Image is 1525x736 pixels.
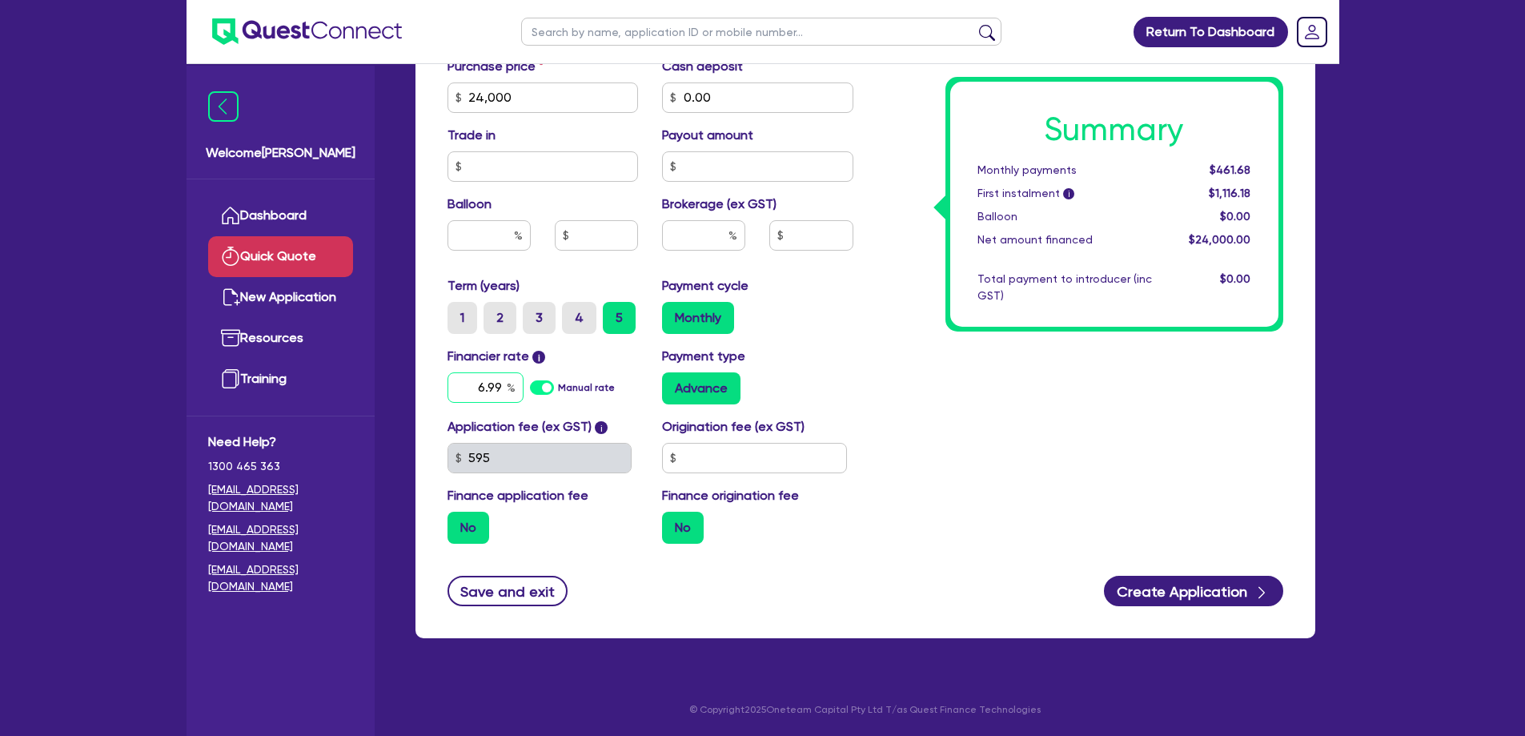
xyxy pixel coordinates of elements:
a: Dropdown toggle [1291,11,1333,53]
span: 1300 465 363 [208,458,353,475]
span: $0.00 [1220,272,1250,285]
label: Purchase price [447,57,544,76]
div: Net amount financed [965,231,1164,248]
div: Balloon [965,208,1164,225]
label: No [447,512,489,544]
button: Create Application [1104,576,1283,606]
label: Payout amount [662,126,753,145]
a: Resources [208,318,353,359]
a: [EMAIL_ADDRESS][DOMAIN_NAME] [208,561,353,595]
img: icon-menu-close [208,91,239,122]
button: Save and exit [447,576,568,606]
label: 5 [603,302,636,334]
span: Need Help? [208,432,353,452]
label: Term (years) [447,276,520,296]
label: Payment cycle [662,276,748,296]
img: new-application [221,288,240,307]
a: [EMAIL_ADDRESS][DOMAIN_NAME] [208,481,353,515]
label: 3 [523,302,556,334]
label: Origination fee (ex GST) [662,417,805,436]
label: Finance application fee [447,486,588,505]
p: © Copyright 2025 Oneteam Capital Pty Ltd T/as Quest Finance Technologies [404,702,1326,717]
label: Finance origination fee [662,486,799,505]
a: Dashboard [208,195,353,236]
label: 1 [447,302,477,334]
div: Monthly payments [965,162,1164,179]
label: Advance [662,372,740,404]
a: [EMAIL_ADDRESS][DOMAIN_NAME] [208,521,353,555]
label: Cash deposit [662,57,743,76]
h1: Summary [977,111,1251,149]
span: $24,000.00 [1189,233,1250,246]
label: No [662,512,704,544]
input: Search by name, application ID or mobile number... [521,18,1001,46]
span: i [1063,189,1074,200]
a: Quick Quote [208,236,353,277]
label: Monthly [662,302,734,334]
a: Return To Dashboard [1134,17,1288,47]
span: Welcome [PERSON_NAME] [206,143,355,163]
label: Manual rate [558,380,615,395]
label: Trade in [447,126,496,145]
div: Total payment to introducer (inc GST) [965,271,1164,304]
span: $461.68 [1210,163,1250,176]
span: $1,116.18 [1209,187,1250,199]
img: training [221,369,240,388]
img: quick-quote [221,247,240,266]
label: 2 [484,302,516,334]
label: Balloon [447,195,492,214]
span: i [595,421,608,434]
img: quest-connect-logo-blue [212,18,402,45]
label: 4 [562,302,596,334]
a: Training [208,359,353,400]
label: Application fee (ex GST) [447,417,592,436]
span: i [532,351,545,364]
a: New Application [208,277,353,318]
span: $0.00 [1220,210,1250,223]
label: Financier rate [447,347,546,366]
img: resources [221,328,240,348]
label: Payment type [662,347,745,366]
label: Brokerage (ex GST) [662,195,777,214]
div: First instalment [965,185,1164,202]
